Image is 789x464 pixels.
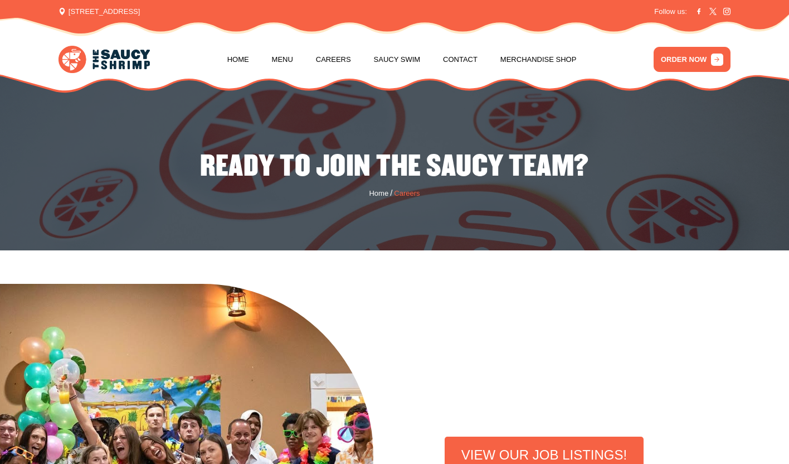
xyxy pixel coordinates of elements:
[59,46,150,74] img: logo
[272,38,293,81] a: Menu
[227,38,249,81] a: Home
[394,188,420,199] span: Careers
[369,188,388,199] a: Home
[374,38,421,81] a: Saucy Swim
[316,38,351,81] a: Careers
[443,38,478,81] a: Contact
[654,6,687,17] span: Follow us:
[390,187,392,200] span: /
[500,38,577,81] a: Merchandise Shop
[654,47,730,72] a: ORDER NOW
[8,150,781,185] h2: READY TO JOIN THE SAUCY TEAM?
[59,6,140,17] span: [STREET_ADDRESS]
